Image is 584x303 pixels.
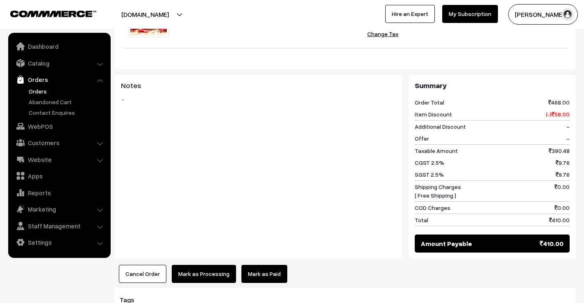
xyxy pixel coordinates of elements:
span: Amount Payable [421,239,472,248]
span: 410.00 [540,239,564,248]
span: 468.00 [548,98,570,107]
a: Abandoned Cart [27,98,108,106]
span: 410.00 [549,216,570,224]
span: 9.76 [556,158,570,167]
h3: Summary [415,81,570,90]
span: (-) 58.00 [546,110,570,118]
span: - [566,122,570,131]
a: Hire an Expert [385,5,435,23]
a: Dashboard [10,39,108,54]
span: Total [415,216,428,224]
a: Customers [10,135,108,150]
a: Staff Management [10,219,108,233]
span: 9.76 [556,170,570,179]
span: Taxable Amount [415,146,458,155]
span: Offer [415,134,429,143]
h3: Notes [121,81,396,90]
img: user [561,8,574,21]
span: SGST 2.5% [415,170,444,179]
a: Orders [10,72,108,87]
blockquote: - [121,94,396,104]
a: COMMMERCE [10,8,82,18]
span: Shipping Charges [ Free Shipping ] [415,182,461,200]
span: - [566,134,570,143]
a: My Subscription [442,5,498,23]
span: 0.00 [554,203,570,212]
a: Orders [27,87,108,96]
a: Contact Enquires [27,108,108,117]
span: Additional Discount [415,122,466,131]
a: Settings [10,235,108,250]
button: Cancel Order [119,265,166,283]
span: CGST 2.5% [415,158,444,167]
a: Website [10,152,108,167]
a: Mark as Paid [241,265,287,283]
button: [DOMAIN_NAME] [93,4,198,25]
a: WebPOS [10,119,108,134]
span: Order Total [415,98,444,107]
img: COMMMERCE [10,11,96,17]
a: Apps [10,169,108,183]
span: Item Discount [415,110,452,118]
span: 390.48 [549,146,570,155]
span: COD Charges [415,203,450,212]
button: [PERSON_NAME]… [508,4,578,25]
span: 0.00 [554,182,570,200]
a: Marketing [10,202,108,216]
button: Change Tax [361,25,405,43]
a: Reports [10,185,108,200]
a: Catalog [10,56,108,71]
button: Mark as Processing [172,265,236,283]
